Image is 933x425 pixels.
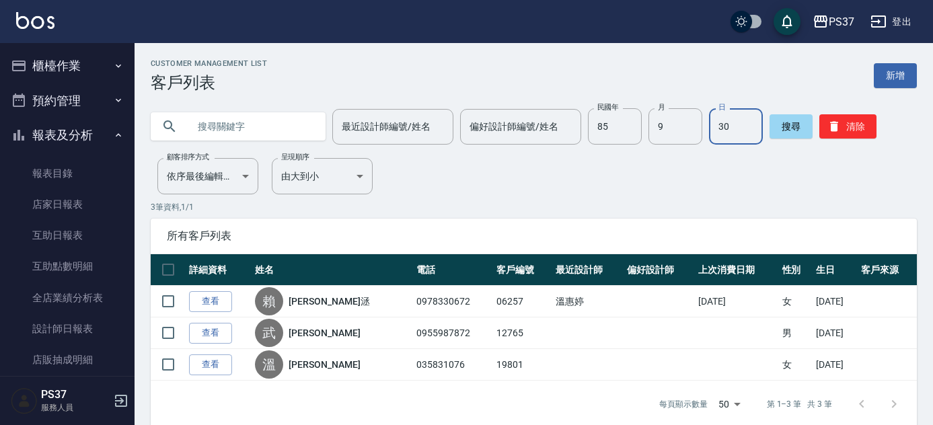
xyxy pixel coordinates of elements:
a: 查看 [189,291,232,312]
td: [DATE] [813,317,858,349]
img: Logo [16,12,54,29]
td: 女 [779,349,813,381]
button: 登出 [865,9,917,34]
th: 詳細資料 [186,254,252,286]
td: 溫惠婷 [552,286,624,317]
h2: Customer Management List [151,59,267,68]
div: 武 [255,319,283,347]
div: 溫 [255,350,283,379]
button: 預約管理 [5,83,129,118]
td: [DATE] [813,349,858,381]
a: 互助點數明細 [5,251,129,282]
a: 店家日報表 [5,189,129,220]
p: 服務人員 [41,401,110,414]
td: 0955987872 [413,317,493,349]
th: 最近設計師 [552,254,624,286]
a: [PERSON_NAME]洆 [289,295,369,308]
a: 新增 [874,63,917,88]
label: 民國年 [597,102,618,112]
th: 上次消費日期 [695,254,779,286]
a: [PERSON_NAME] [289,326,360,340]
a: 互助日報表 [5,220,129,251]
h5: PS37 [41,388,110,401]
label: 顧客排序方式 [167,152,209,162]
input: 搜尋關鍵字 [188,108,315,145]
a: 查看 [189,323,232,344]
div: 50 [713,386,745,422]
button: 搜尋 [770,114,813,139]
a: 店販抽成明細 [5,344,129,375]
th: 偏好設計師 [624,254,695,286]
p: 第 1–3 筆 共 3 筆 [767,398,832,410]
div: 依序最後編輯時間 [157,158,258,194]
button: 報表及分析 [5,118,129,153]
div: 賴 [255,287,283,315]
button: PS37 [807,8,860,36]
td: [DATE] [695,286,779,317]
div: PS37 [829,13,854,30]
a: [PERSON_NAME] [289,358,360,371]
a: 設計師日報表 [5,313,129,344]
h3: 客戶列表 [151,73,267,92]
a: 查看 [189,354,232,375]
td: 女 [779,286,813,317]
th: 客戶編號 [493,254,552,286]
span: 所有客戶列表 [167,229,901,243]
p: 3 筆資料, 1 / 1 [151,201,917,213]
td: 0978330672 [413,286,493,317]
th: 客戶來源 [858,254,917,286]
img: Person [11,387,38,414]
th: 生日 [813,254,858,286]
button: 櫃檯作業 [5,48,129,83]
td: 06257 [493,286,552,317]
td: 035831076 [413,349,493,381]
label: 月 [658,102,665,112]
a: 費用分析表 [5,375,129,406]
td: 男 [779,317,813,349]
th: 性別 [779,254,813,286]
th: 姓名 [252,254,413,286]
button: save [774,8,800,35]
td: [DATE] [813,286,858,317]
label: 日 [718,102,725,112]
button: 清除 [819,114,876,139]
a: 全店業績分析表 [5,282,129,313]
a: 報表目錄 [5,158,129,189]
label: 呈現順序 [281,152,309,162]
td: 19801 [493,349,552,381]
p: 每頁顯示數量 [659,398,708,410]
td: 12765 [493,317,552,349]
div: 由大到小 [272,158,373,194]
th: 電話 [413,254,493,286]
